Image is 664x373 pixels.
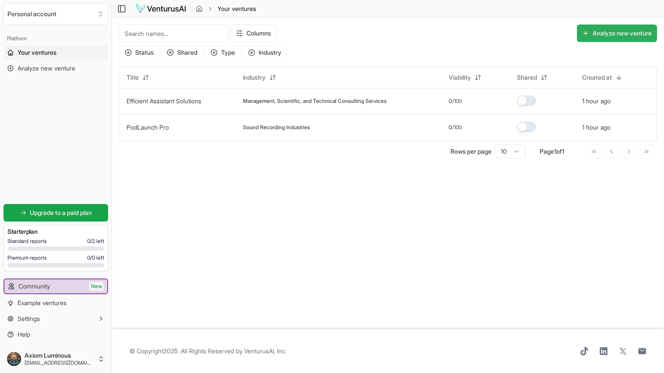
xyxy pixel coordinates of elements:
[89,282,104,291] span: New
[512,70,553,84] button: Shared
[18,64,75,73] span: Analyze new venture
[4,204,108,222] a: Upgrade to a paid plan
[126,123,169,131] a: PodLaunch Pro
[4,312,108,326] button: Settings
[582,123,611,132] button: 1 hour ago
[243,124,310,131] span: Sound Recording Industries
[121,70,155,84] button: Title
[7,227,104,236] h3: Starter plan
[449,98,452,105] span: 0
[540,148,554,155] span: Page
[205,46,241,60] button: Type
[562,148,564,155] span: 1
[230,25,277,42] button: Columns
[25,352,94,359] span: Axiom Luminous
[582,97,611,106] button: 1 hour ago
[126,97,201,106] button: Efficient Assistant Solutions
[30,208,92,217] span: Upgrade to a paid plan
[196,4,256,13] nav: breadcrumb
[87,238,104,245] span: 0 / 2 left
[25,359,94,366] span: [EMAIL_ADDRESS][DOMAIN_NAME]
[517,73,537,82] span: Shared
[7,352,21,366] img: ACg8ocKUqjVhn-c64FdMUQxdI18-UDX7qCKtRsCmkF9DQu5EWk9qqz4=s96-c
[449,124,452,131] span: 0
[119,46,159,60] button: Status
[244,347,285,355] a: VenturusAI, Inc
[4,46,108,60] a: Your ventures
[18,282,50,291] span: Community
[7,254,47,261] span: Premium reports
[238,70,281,84] button: Industry
[218,4,256,13] span: Your ventures
[161,46,203,60] button: Shared
[577,25,657,42] button: Analyze new venture
[130,347,286,355] span: © Copyright 2025 . All Rights Reserved by .
[119,25,228,42] input: Search names...
[243,98,386,105] span: Management, Scientific, and Technical Consulting Services
[135,4,186,14] img: logo
[4,61,108,75] a: Analyze new venture
[126,123,169,132] button: PodLaunch Pro
[18,48,56,57] span: Your ventures
[7,238,47,245] span: Standard reports
[556,148,562,155] span: of
[452,124,462,131] span: /100
[126,73,139,82] span: Title
[126,97,201,105] a: Efficient Assistant Solutions
[4,348,108,369] button: Axiom Luminous[EMAIL_ADDRESS][DOMAIN_NAME]
[242,46,287,60] button: Industry
[582,73,612,82] span: Created at
[452,98,462,105] span: /100
[4,4,108,25] button: Select an organization
[243,73,266,82] span: Industry
[18,330,30,339] span: Help
[449,73,471,82] span: Viability
[4,327,108,341] a: Help
[443,70,487,84] button: Viability
[450,147,492,156] p: Rows per page
[4,296,108,310] a: Example ventures
[18,314,40,323] span: Settings
[18,299,67,307] span: Example ventures
[554,148,556,155] span: 1
[87,254,104,261] span: 0 / 0 left
[577,70,628,84] button: Created at
[4,32,108,46] div: Platform
[4,279,107,293] a: CommunityNew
